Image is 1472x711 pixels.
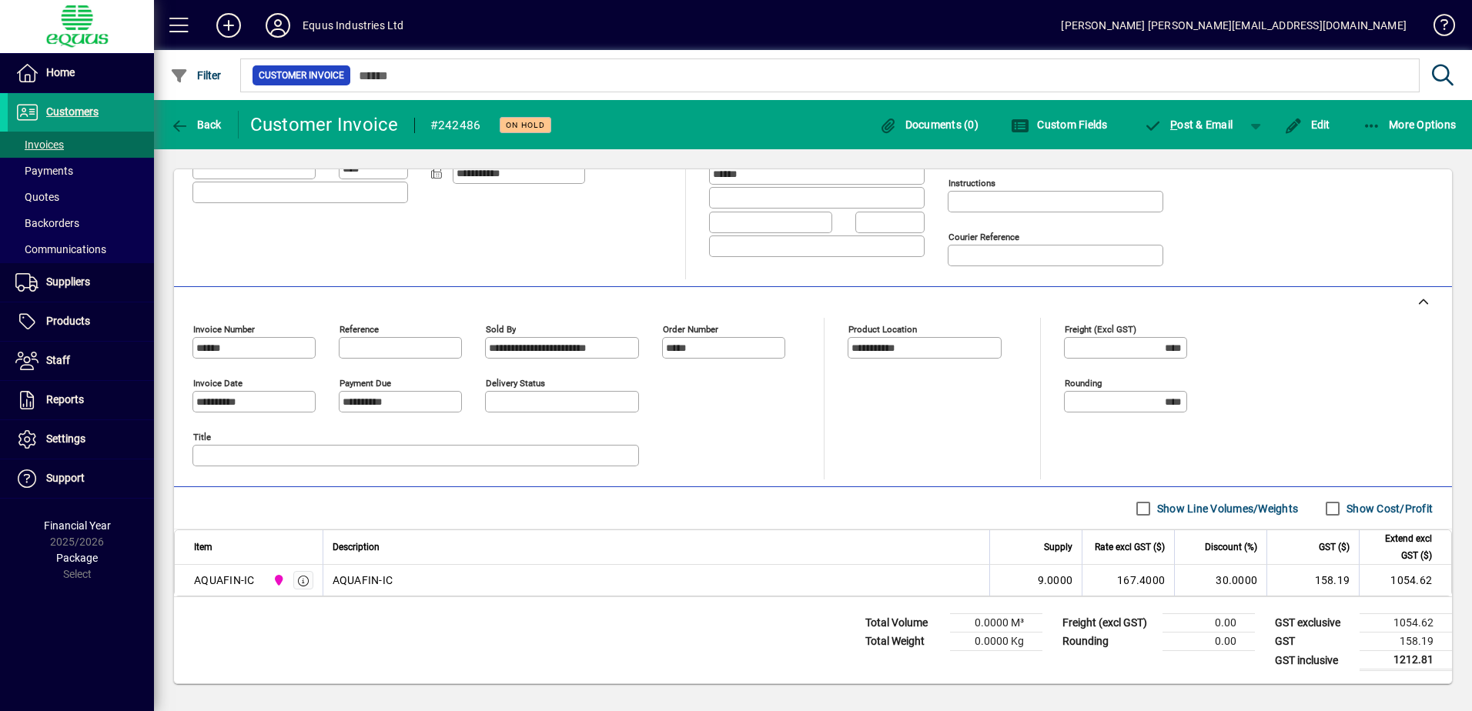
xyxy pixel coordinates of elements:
[1055,633,1163,651] td: Rounding
[46,432,85,445] span: Settings
[56,552,98,564] span: Package
[8,263,154,302] a: Suppliers
[506,120,545,130] span: On hold
[1163,614,1255,633] td: 0.00
[1205,539,1257,556] span: Discount (%)
[1360,614,1452,633] td: 1054.62
[340,324,379,335] mat-label: Reference
[303,13,404,38] div: Equus Industries Ltd
[250,112,399,137] div: Customer Invoice
[8,459,154,498] a: Support
[154,111,239,139] app-page-header-button: Back
[194,539,212,556] span: Item
[1038,572,1073,588] span: 9.0000
[948,232,1019,242] mat-label: Courier Reference
[1267,651,1360,670] td: GST inclusive
[1267,614,1360,633] td: GST exclusive
[46,275,90,288] span: Suppliers
[950,614,1042,633] td: 0.0000 M³
[8,420,154,459] a: Settings
[1136,111,1241,139] button: Post & Email
[193,324,255,335] mat-label: Invoice number
[15,165,73,177] span: Payments
[8,302,154,341] a: Products
[46,354,70,366] span: Staff
[1011,118,1108,131] span: Custom Fields
[15,191,59,203] span: Quotes
[1007,111,1112,139] button: Custom Fields
[333,572,393,588] span: AQUAFIN-IC
[8,236,154,262] a: Communications
[858,614,950,633] td: Total Volume
[46,315,90,327] span: Products
[1055,614,1163,633] td: Freight (excl GST)
[166,62,226,89] button: Filter
[46,66,75,78] span: Home
[878,118,979,131] span: Documents (0)
[8,210,154,236] a: Backorders
[1154,501,1298,516] label: Show Line Volumes/Weights
[15,243,106,255] span: Communications
[15,217,79,229] span: Backorders
[663,324,718,335] mat-label: Order number
[1174,565,1266,596] td: 30.0000
[1044,539,1072,556] span: Supply
[1422,3,1453,53] a: Knowledge Base
[858,633,950,651] td: Total Weight
[1319,539,1350,556] span: GST ($)
[1343,501,1433,516] label: Show Cost/Profit
[46,393,84,406] span: Reports
[1359,565,1451,596] td: 1054.62
[193,432,211,442] mat-label: Title
[46,472,85,484] span: Support
[44,519,111,532] span: Financial Year
[875,111,982,139] button: Documents (0)
[1280,111,1334,139] button: Edit
[1065,378,1102,389] mat-label: Rounding
[170,69,222,82] span: Filter
[486,324,516,335] mat-label: Sold by
[8,158,154,184] a: Payments
[259,68,344,83] span: Customer Invoice
[1359,111,1460,139] button: More Options
[1144,118,1233,131] span: ost & Email
[204,12,253,39] button: Add
[193,378,243,389] mat-label: Invoice date
[269,572,286,589] span: 2N NORTHERN
[340,378,391,389] mat-label: Payment due
[46,105,99,118] span: Customers
[333,539,380,556] span: Description
[848,324,917,335] mat-label: Product location
[8,184,154,210] a: Quotes
[253,12,303,39] button: Profile
[170,118,222,131] span: Back
[15,139,64,151] span: Invoices
[8,342,154,380] a: Staff
[950,633,1042,651] td: 0.0000 Kg
[1360,651,1452,670] td: 1212.81
[1092,572,1165,588] div: 167.4000
[948,178,995,189] mat-label: Instructions
[8,132,154,158] a: Invoices
[1363,118,1457,131] span: More Options
[1163,633,1255,651] td: 0.00
[1360,633,1452,651] td: 158.19
[166,111,226,139] button: Back
[1061,13,1407,38] div: [PERSON_NAME] [PERSON_NAME][EMAIL_ADDRESS][DOMAIN_NAME]
[1284,118,1330,131] span: Edit
[8,381,154,419] a: Reports
[1095,539,1165,556] span: Rate excl GST ($)
[1065,324,1136,335] mat-label: Freight (excl GST)
[486,378,545,389] mat-label: Delivery status
[1267,633,1360,651] td: GST
[1369,530,1432,564] span: Extend excl GST ($)
[1170,118,1177,131] span: P
[430,113,481,138] div: #242486
[8,54,154,92] a: Home
[194,572,255,588] div: AQUAFIN-IC
[1266,565,1359,596] td: 158.19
